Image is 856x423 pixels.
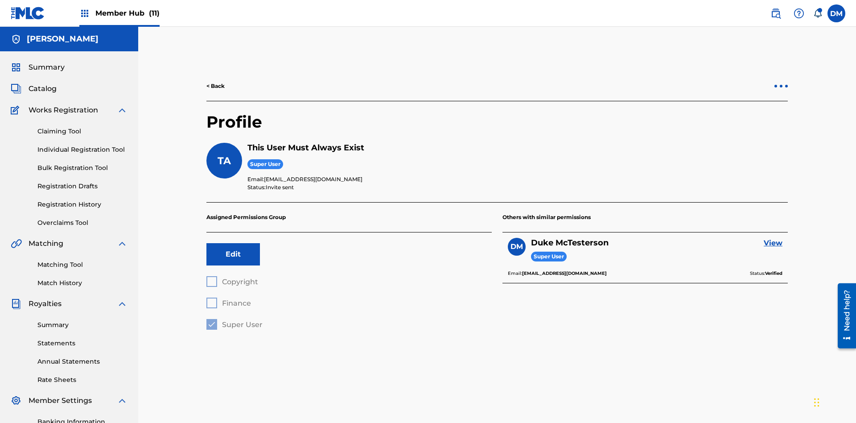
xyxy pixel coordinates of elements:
[814,389,819,416] div: Drag
[11,62,65,73] a: SummarySummary
[11,62,21,73] img: Summary
[790,4,808,22] div: Help
[27,34,99,44] h5: RONALD MCTESTERSON
[510,241,523,252] span: DM
[811,380,856,423] iframe: Chat Widget
[765,270,782,276] b: Verified
[11,83,21,94] img: Catalog
[831,280,856,353] iframe: Resource Center
[117,395,128,406] img: expand
[37,357,128,366] a: Annual Statements
[531,238,609,248] h5: Duke McTesterson
[29,395,92,406] span: Member Settings
[37,163,128,173] a: Bulk Registration Tool
[37,127,128,136] a: Claiming Tool
[794,8,804,19] img: help
[37,278,128,288] a: Match History
[29,105,98,116] span: Works Registration
[502,203,788,232] p: Others with similar permissions
[117,238,128,249] img: expand
[522,270,607,276] b: [EMAIL_ADDRESS][DOMAIN_NAME]
[770,8,781,19] img: search
[117,105,128,116] img: expand
[37,145,128,154] a: Individual Registration Tool
[11,83,57,94] a: CatalogCatalog
[750,270,782,278] p: Status:
[37,260,128,270] a: Matching Tool
[11,395,21,406] img: Member Settings
[247,183,788,191] p: Status:
[29,83,57,94] span: Catalog
[29,238,63,249] span: Matching
[247,159,283,170] span: Super User
[247,143,788,153] h5: This User Must Always Exist
[29,62,65,73] span: Summary
[11,34,21,45] img: Accounts
[37,200,128,209] a: Registration History
[508,270,607,278] p: Email:
[531,252,567,262] span: Super User
[767,4,785,22] a: Public Search
[37,375,128,385] a: Rate Sheets
[11,238,22,249] img: Matching
[37,320,128,330] a: Summary
[218,155,231,167] span: TA
[813,9,822,18] div: Notifications
[247,175,788,183] p: Email:
[764,238,782,249] a: View
[37,339,128,348] a: Statements
[29,299,62,309] span: Royalties
[37,218,128,228] a: Overclaims Tool
[149,9,160,17] span: (11)
[264,176,362,182] span: [EMAIL_ADDRESS][DOMAIN_NAME]
[117,299,128,309] img: expand
[11,299,21,309] img: Royalties
[11,7,45,20] img: MLC Logo
[266,184,294,191] span: Invite sent
[206,112,788,143] h2: Profile
[206,243,260,265] button: Edit
[206,203,492,232] p: Assigned Permissions Group
[827,4,845,22] div: User Menu
[206,82,225,90] a: < Back
[37,182,128,191] a: Registration Drafts
[79,8,90,19] img: Top Rightsholders
[95,8,160,18] span: Member Hub
[11,105,22,116] img: Works Registration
